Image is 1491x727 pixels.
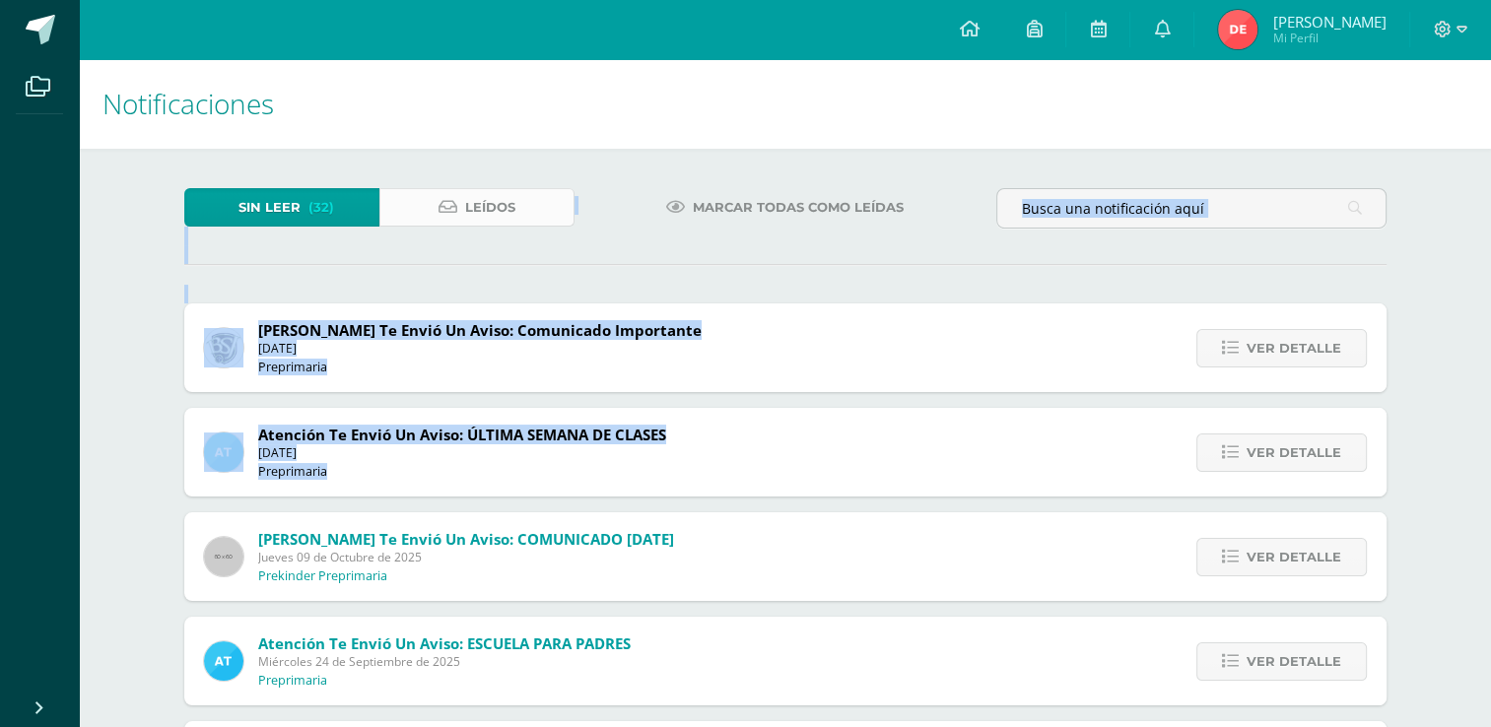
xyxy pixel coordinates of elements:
span: Leídos [465,189,515,226]
span: [PERSON_NAME] [1272,12,1386,32]
img: 9b923b7a5257eca232f958b02ed92d0f.png [204,328,243,367]
p: Preprimaria [258,360,327,375]
span: Mi Perfil [1272,30,1386,46]
span: Miércoles 24 de Septiembre de 2025 [258,653,631,670]
img: 60x60 [204,537,243,576]
span: Ver detalle [1247,330,1341,366]
span: Atención te envió un aviso: ESCUELA PARA PADRES [258,633,631,653]
span: Jueves 09 de Octubre de 2025 [258,549,674,565]
a: Marcar todas como leídas [642,188,928,227]
span: [DATE] [258,444,666,461]
span: Notificaciones [102,85,274,122]
a: Sin leer(32) [184,188,379,227]
span: Ver detalle [1247,643,1341,680]
img: 9fc725f787f6a993fc92a288b7a8b70c.png [204,641,243,681]
img: 9fc725f787f6a993fc92a288b7a8b70c.png [204,432,243,472]
span: Marcar todas como leídas [693,189,904,226]
span: [PERSON_NAME] te envió un aviso: COMUNICADO [DATE] [258,529,674,549]
input: Busca una notificación aquí [997,189,1386,228]
p: Preprimaria [258,464,327,480]
span: [PERSON_NAME] te envió un aviso: Comunicado Importante [258,320,702,340]
a: Leídos [379,188,575,227]
p: Preprimaria [258,673,327,689]
span: Atención te envió un aviso: ÚLTIMA SEMANA DE CLASES [258,425,666,444]
p: Prekinder Preprimaria [258,568,387,584]
span: Sin leer [238,189,301,226]
span: [DATE] [258,340,702,357]
img: 40e6512c0c43b7e5767b71e92a65e154.png [1218,10,1257,49]
span: Ver detalle [1247,434,1341,471]
span: Ver detalle [1247,539,1341,575]
span: (32) [308,189,334,226]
